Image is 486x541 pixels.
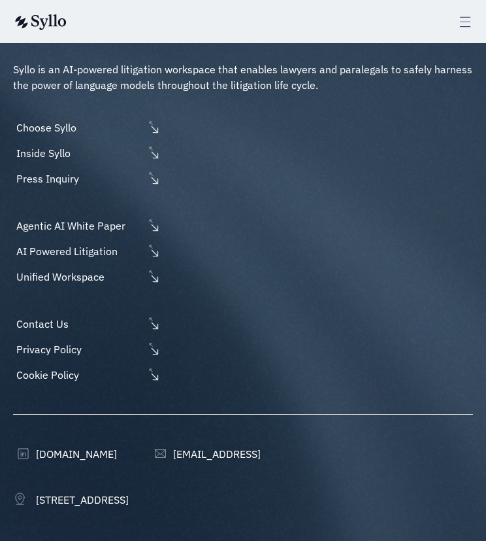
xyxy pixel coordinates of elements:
[13,171,161,186] a: Press Inquiry
[33,446,117,462] span: [DOMAIN_NAME]
[13,341,144,357] span: Privacy Policy
[13,243,161,259] a: AI Powered Litigation
[13,63,475,92] span: Syllo is an AI-powered litigation workspace that enables lawyers and paralegals to safely harness...
[13,145,144,161] span: Inside Syllo
[13,14,67,30] img: syllo
[13,269,161,285] a: Unified Workspace
[13,120,161,135] a: Choose Syllo
[13,171,144,186] span: Press Inquiry
[13,367,176,383] a: Cookie Policy
[13,218,161,234] a: Agentic AI White Paper
[13,218,144,234] span: Agentic AI White Paper
[13,145,161,161] a: Inside Syllo
[13,492,129,508] a: [STREET_ADDRESS]
[13,269,144,285] span: Unified Workspace
[150,446,260,462] a: [EMAIL_ADDRESS]
[13,316,144,332] span: Contact Us
[13,243,144,259] span: AI Powered Litigation
[13,316,176,332] a: Contact Us
[170,446,261,462] span: [EMAIL_ADDRESS]
[33,492,129,508] span: [STREET_ADDRESS]
[13,367,144,383] span: Cookie Policy
[13,446,117,462] a: [DOMAIN_NAME]
[13,120,144,135] span: Choose Syllo
[13,341,176,357] a: Privacy Policy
